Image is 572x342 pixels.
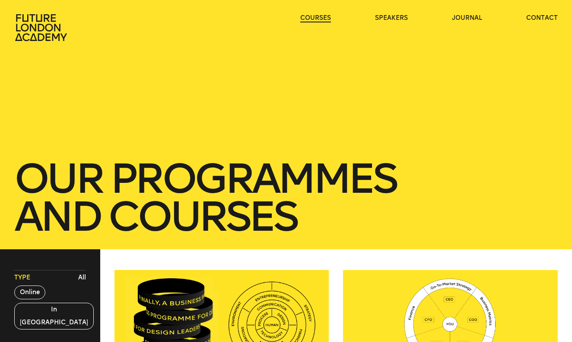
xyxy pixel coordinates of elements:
span: Type [14,273,30,282]
button: All [76,271,88,284]
a: speakers [375,14,408,22]
a: courses [300,14,331,22]
a: contact [526,14,558,22]
h1: our Programmes and courses [14,160,558,235]
a: journal [452,14,482,22]
button: In [GEOGRAPHIC_DATA] [14,303,94,329]
button: Online [14,286,45,299]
